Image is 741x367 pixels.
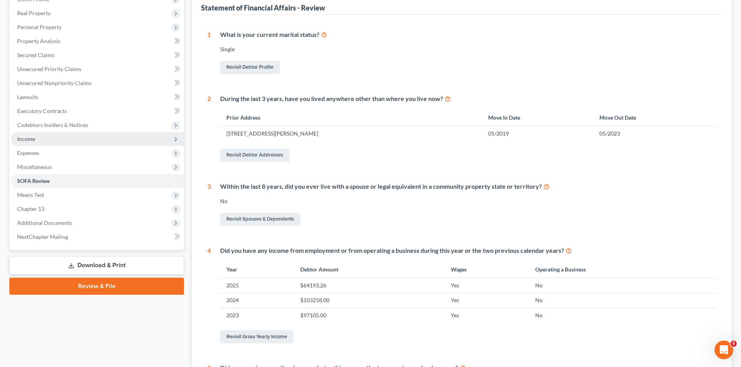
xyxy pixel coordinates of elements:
[207,182,211,228] div: 3
[17,52,54,58] span: Secured Claims
[17,108,67,114] span: Executory Contracts
[220,330,293,343] a: Revisit Gross Yearly Income
[9,256,184,275] a: Download & Print
[220,213,300,226] a: Revisit Spouses & Dependents
[17,177,50,184] span: SOFA Review
[220,94,716,103] div: During the last 3 years, have you lived anywhere other than where you live now?
[11,76,184,90] a: Unsecured Nonpriority Claims
[482,109,593,126] th: Move In Date
[17,122,88,128] span: Codebtors Insiders & Notices
[207,246,211,345] div: 4
[220,182,716,191] div: Within the last 8 years, did you ever live with a spouse or legal equivalent in a community prope...
[11,230,184,244] a: NextChapter Mailing
[593,109,716,126] th: Move Out Date
[529,261,716,278] th: Operating a Business
[220,109,482,126] th: Prior Address
[730,341,737,347] span: 5
[17,191,44,198] span: Means Test
[445,278,529,293] td: Yes
[17,136,35,142] span: Income
[294,278,444,293] td: $64193.26
[17,94,38,100] span: Lawsuits
[17,219,72,226] span: Additional Documents
[17,38,60,44] span: Property Analysis
[220,278,294,293] td: 2025
[11,48,184,62] a: Secured Claims
[11,174,184,188] a: SOFA Review
[17,233,68,240] span: NextChapter Mailing
[294,308,444,323] td: $97105.00
[201,3,325,12] div: Statement of Financial Affairs - Review
[17,66,81,72] span: Unsecured Priority Claims
[17,10,51,16] span: Real Property
[529,293,716,308] td: No
[593,126,716,141] td: 05/2023
[220,308,294,323] td: 2023
[220,149,289,162] a: Revisit Debtor Addresses
[9,278,184,295] a: Review & File
[529,308,716,323] td: No
[17,205,44,212] span: Chapter 13
[17,24,61,30] span: Personal Property
[294,261,444,278] th: Debtor Amount
[220,30,716,39] div: What is your current marital status?
[529,278,716,293] td: No
[220,45,716,53] div: Single
[207,94,211,163] div: 2
[220,197,716,205] div: No
[445,261,529,278] th: Wages
[445,293,529,308] td: Yes
[220,293,294,308] td: 2024
[11,62,184,76] a: Unsecured Priority Claims
[11,104,184,118] a: Executory Contracts
[207,30,211,76] div: 1
[294,293,444,308] td: $103258.00
[17,163,52,170] span: Miscellaneous
[11,90,184,104] a: Lawsuits
[220,261,294,278] th: Year
[220,126,482,141] td: [STREET_ADDRESS][PERSON_NAME]
[17,150,39,156] span: Expenses
[482,126,593,141] td: 05/2019
[17,80,91,86] span: Unsecured Nonpriority Claims
[445,308,529,323] td: Yes
[220,61,280,74] a: Revisit Debtor Profile
[11,34,184,48] a: Property Analysis
[715,341,733,359] iframe: Intercom live chat
[220,246,716,255] div: Did you have any income from employment or from operating a business during this year or the two ...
